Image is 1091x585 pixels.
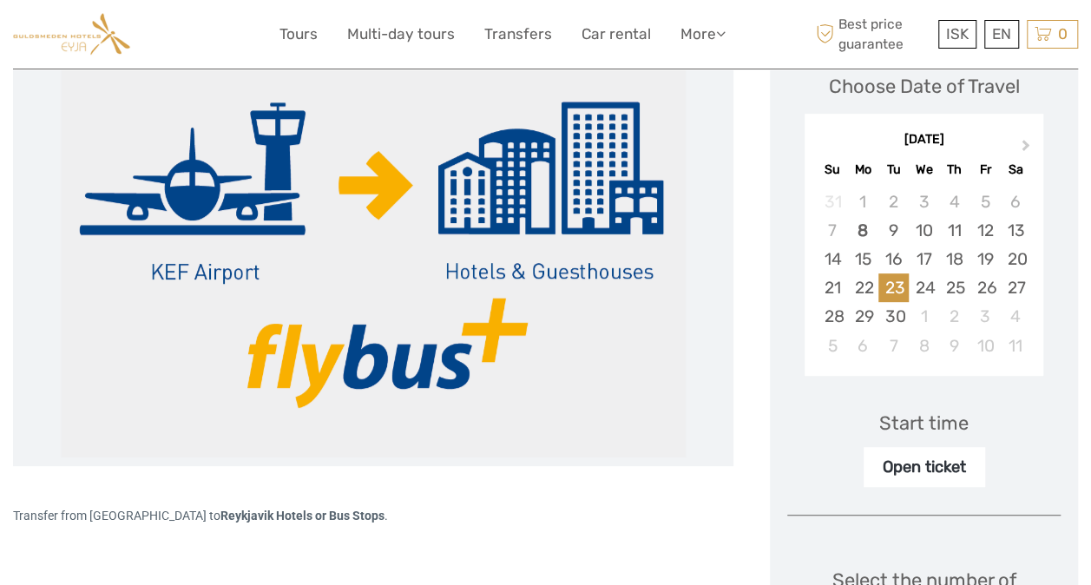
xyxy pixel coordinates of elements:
div: Choose Monday, September 22nd, 2025 [848,273,878,302]
div: Fr [969,158,1000,181]
a: Tours [279,22,318,47]
p: We're away right now. Please check back later! [24,30,196,44]
div: Choose Tuesday, September 23rd, 2025 [878,273,909,302]
div: Th [939,158,969,181]
div: Not available Sunday, August 31st, 2025 [817,187,847,216]
span: ISK [946,25,969,43]
div: Choose Monday, September 15th, 2025 [848,245,878,273]
div: Choose Friday, September 26th, 2025 [969,273,1000,302]
div: Choose Monday, October 6th, 2025 [848,332,878,360]
div: Choose Thursday, October 9th, 2025 [939,332,969,360]
img: a771a4b2aca44685afd228bf32f054e4_main_slider.png [61,41,686,457]
a: Multi-day tours [347,22,455,47]
div: Choose Thursday, September 25th, 2025 [939,273,969,302]
div: Choose Tuesday, September 16th, 2025 [878,245,909,273]
div: Choose Friday, October 10th, 2025 [969,332,1000,360]
div: Not available Tuesday, September 2nd, 2025 [878,187,909,216]
div: Not available Friday, September 5th, 2025 [969,187,1000,216]
div: [DATE] [805,131,1043,149]
div: Choose Saturday, September 20th, 2025 [1000,245,1030,273]
img: Guldsmeden Eyja [13,13,130,56]
div: Choose Friday, October 3rd, 2025 [969,302,1000,331]
div: Mo [848,158,878,181]
div: Choose Sunday, October 5th, 2025 [817,332,847,360]
div: Choose Thursday, September 18th, 2025 [939,245,969,273]
span: Best price guarantee [812,15,934,53]
a: Transfers [484,22,552,47]
div: Choose Wednesday, September 17th, 2025 [909,245,939,273]
div: We [909,158,939,181]
button: Open LiveChat chat widget [200,27,220,48]
div: Choose Wednesday, October 1st, 2025 [909,302,939,331]
div: Not available Monday, September 1st, 2025 [848,187,878,216]
strong: Reykjavik Hotels or Bus Stops [220,509,384,523]
div: Choose Saturday, October 4th, 2025 [1000,302,1030,331]
div: Tu [878,158,909,181]
div: Choose Saturday, September 13th, 2025 [1000,216,1030,245]
div: Choose Thursday, October 2nd, 2025 [939,302,969,331]
div: Choose Wednesday, September 24th, 2025 [909,273,939,302]
div: Choose Tuesday, October 7th, 2025 [878,332,909,360]
div: Choose Tuesday, September 9th, 2025 [878,216,909,245]
div: Start time [879,410,969,437]
div: Choose Monday, September 29th, 2025 [848,302,878,331]
div: Choose Wednesday, October 8th, 2025 [909,332,939,360]
div: Open ticket [864,447,985,487]
div: Choose Wednesday, September 10th, 2025 [909,216,939,245]
button: Next Month [1014,135,1042,163]
div: Choose Date of Travel [829,73,1020,100]
div: EN [984,20,1019,49]
span: Transfer from [GEOGRAPHIC_DATA] to [13,509,384,523]
span: . [384,509,388,523]
a: More [680,22,726,47]
div: Not available Wednesday, September 3rd, 2025 [909,187,939,216]
span: 0 [1055,25,1070,43]
div: month 2025-09 [810,187,1037,360]
div: Choose Sunday, September 14th, 2025 [817,245,847,273]
div: Choose Monday, September 8th, 2025 [848,216,878,245]
div: Sa [1000,158,1030,181]
div: Choose Saturday, October 11th, 2025 [1000,332,1030,360]
div: Choose Saturday, September 27th, 2025 [1000,273,1030,302]
div: Choose Friday, September 12th, 2025 [969,216,1000,245]
div: Choose Friday, September 19th, 2025 [969,245,1000,273]
a: Car rental [582,22,651,47]
div: Not available Thursday, September 4th, 2025 [939,187,969,216]
div: Choose Thursday, September 11th, 2025 [939,216,969,245]
div: Not available Sunday, September 7th, 2025 [817,216,847,245]
div: Su [817,158,847,181]
div: Choose Sunday, September 21st, 2025 [817,273,847,302]
div: Choose Tuesday, September 30th, 2025 [878,302,909,331]
div: Choose Sunday, September 28th, 2025 [817,302,847,331]
div: Not available Saturday, September 6th, 2025 [1000,187,1030,216]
